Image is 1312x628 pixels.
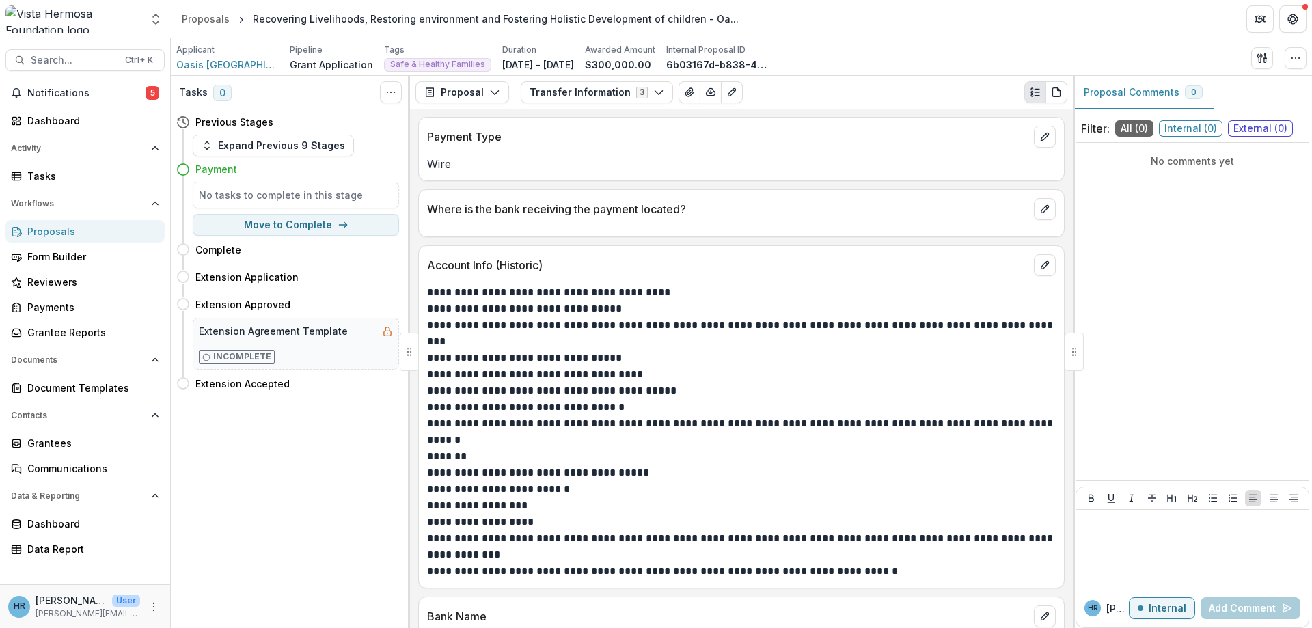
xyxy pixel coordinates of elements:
button: Partners [1246,5,1274,33]
p: Tags [384,44,405,56]
span: 0 [213,85,232,101]
a: Communications [5,457,165,480]
button: Add Comment [1201,597,1300,619]
span: Notifications [27,87,146,99]
div: Ctrl + K [122,53,156,68]
button: Open Activity [5,137,165,159]
button: Internal [1129,597,1195,619]
button: edit [1034,605,1056,627]
p: Internal Proposal ID [666,44,746,56]
span: Workflows [11,199,146,208]
p: $300,000.00 [585,57,651,72]
div: Proposals [182,12,230,26]
h4: Extension Application [195,270,299,284]
div: Dashboard [27,113,154,128]
p: [PERSON_NAME] [1106,601,1129,616]
button: edit [1034,254,1056,276]
button: Proposal [415,81,509,103]
button: edit [1034,198,1056,220]
button: Plaintext view [1024,81,1046,103]
button: Transfer Information3 [521,81,673,103]
button: Bold [1083,490,1099,506]
button: Align Left [1245,490,1261,506]
div: Payments [27,300,154,314]
button: Heading 2 [1184,490,1201,506]
p: Bank Name [427,608,1028,625]
div: Grantee Reports [27,325,154,340]
a: Proposals [176,9,235,29]
p: Where is the bank receiving the payment located? [427,201,1028,217]
button: Ordered List [1225,490,1241,506]
button: Expand Previous 9 Stages [193,135,354,156]
button: Bullet List [1205,490,1221,506]
div: Hannah Roosendaal [1088,605,1097,612]
a: Form Builder [5,245,165,268]
button: Align Center [1266,490,1282,506]
h4: Extension Approved [195,297,290,312]
button: edit [1034,126,1056,148]
p: Pipeline [290,44,323,56]
p: Duration [502,44,536,56]
button: Underline [1103,490,1119,506]
span: Safe & Healthy Families [390,59,485,69]
button: Open Data & Reporting [5,485,165,507]
button: Search... [5,49,165,71]
p: Awarded Amount [585,44,655,56]
button: More [146,599,162,615]
p: Grant Application [290,57,373,72]
button: Open Contacts [5,405,165,426]
p: [DATE] - [DATE] [502,57,574,72]
span: Search... [31,55,117,66]
div: Reviewers [27,275,154,289]
h4: Previous Stages [195,115,273,129]
span: 0 [1191,87,1197,97]
button: Align Right [1285,490,1302,506]
button: Italicize [1123,490,1140,506]
p: Account Info (Historic) [427,257,1028,273]
button: Open Workflows [5,193,165,215]
span: All ( 0 ) [1115,120,1153,137]
a: Tasks [5,165,165,187]
nav: breadcrumb [176,9,744,29]
div: Communications [27,461,154,476]
h3: Tasks [179,87,208,98]
div: Tasks [27,169,154,183]
button: Heading 1 [1164,490,1180,506]
p: Applicant [176,44,215,56]
p: User [112,595,140,607]
div: Grantees [27,436,154,450]
p: Payment Type [427,128,1028,145]
h4: Payment [195,162,237,176]
div: Form Builder [27,249,154,264]
div: Recovering Livelihoods, Restoring environment and Fostering Holistic Development of children - Oa... [253,12,739,26]
span: Activity [11,144,146,153]
button: Toggle View Cancelled Tasks [380,81,402,103]
div: Hannah Roosendaal [14,602,25,611]
a: Proposals [5,220,165,243]
p: Filter: [1081,120,1110,137]
p: [PERSON_NAME] [36,593,107,607]
a: Grantees [5,432,165,454]
button: Edit as form [721,81,743,103]
button: Notifications5 [5,82,165,104]
span: Documents [11,355,146,365]
button: Move to Complete [193,214,399,236]
a: Reviewers [5,271,165,293]
img: Vista Hermosa Foundation logo [5,5,141,33]
h4: Complete [195,243,241,257]
span: Internal ( 0 ) [1159,120,1222,137]
p: Wire [427,156,1056,172]
span: External ( 0 ) [1228,120,1293,137]
button: View Attached Files [679,81,700,103]
p: No comments yet [1081,154,1304,168]
a: Oasis [GEOGRAPHIC_DATA] [176,57,279,72]
a: Dashboard [5,513,165,535]
a: Payments [5,296,165,318]
button: Get Help [1279,5,1307,33]
a: Dashboard [5,109,165,132]
button: Proposal Comments [1073,76,1214,109]
p: [PERSON_NAME][EMAIL_ADDRESS][DOMAIN_NAME] [36,607,140,620]
button: Open Documents [5,349,165,371]
h5: No tasks to complete in this stage [199,188,393,202]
